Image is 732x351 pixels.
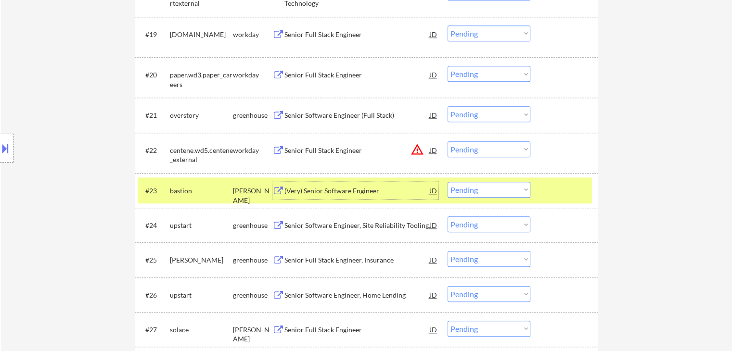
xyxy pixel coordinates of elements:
div: Senior Software Engineer (Full Stack) [284,111,430,120]
div: JD [429,106,438,124]
div: centene.wd5.centene_external [170,146,233,164]
div: [PERSON_NAME] [233,325,272,344]
div: workday [233,30,272,39]
div: greenhouse [233,221,272,230]
div: greenhouse [233,290,272,300]
div: JD [429,216,438,234]
div: JD [429,182,438,199]
div: Senior Full Stack Engineer [284,146,430,155]
div: greenhouse [233,255,272,265]
div: (Very) Senior Software Engineer [284,186,430,196]
div: Senior Full Stack Engineer [284,30,430,39]
div: #26 [145,290,162,300]
button: warning_amber [411,143,424,156]
div: Senior Full Stack Engineer [284,325,430,335]
div: overstory [170,111,233,120]
div: JD [429,286,438,303]
div: workday [233,146,272,155]
div: upstart [170,290,233,300]
div: solace [170,325,233,335]
div: JD [429,141,438,159]
div: [DOMAIN_NAME] [170,30,233,39]
div: Senior Full Stack Engineer [284,70,430,80]
div: [PERSON_NAME] [233,186,272,205]
div: JD [429,66,438,83]
div: workday [233,70,272,80]
div: Senior Software Engineer, Home Lending [284,290,430,300]
div: Senior Full Stack Engineer, Insurance [284,255,430,265]
div: JD [429,321,438,338]
div: bastion [170,186,233,196]
div: upstart [170,221,233,230]
div: JD [429,251,438,268]
div: paper.wd3.paper_careers [170,70,233,89]
div: JD [429,25,438,43]
div: greenhouse [233,111,272,120]
div: [PERSON_NAME] [170,255,233,265]
div: #25 [145,255,162,265]
div: #19 [145,30,162,39]
div: Senior Software Engineer, Site Reliability Tooling [284,221,430,230]
div: #27 [145,325,162,335]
